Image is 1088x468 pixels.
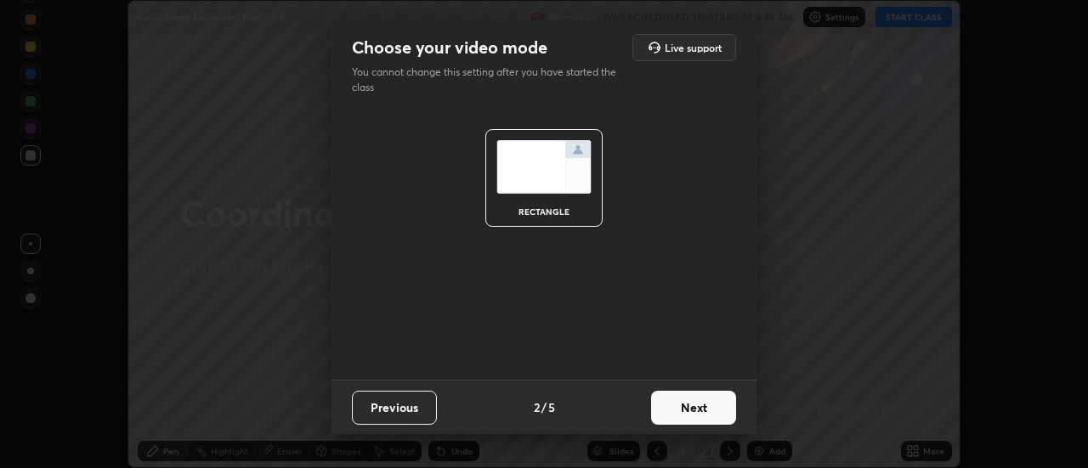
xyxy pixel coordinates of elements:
h5: Live support [665,42,722,53]
h4: 2 [534,398,540,416]
button: Next [651,391,736,425]
p: You cannot change this setting after you have started the class [352,65,627,95]
div: rectangle [510,207,578,216]
h4: / [541,398,547,416]
button: Previous [352,391,437,425]
img: normalScreenIcon.ae25ed63.svg [496,140,592,194]
h4: 5 [548,398,555,416]
h2: Choose your video mode [352,37,547,59]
